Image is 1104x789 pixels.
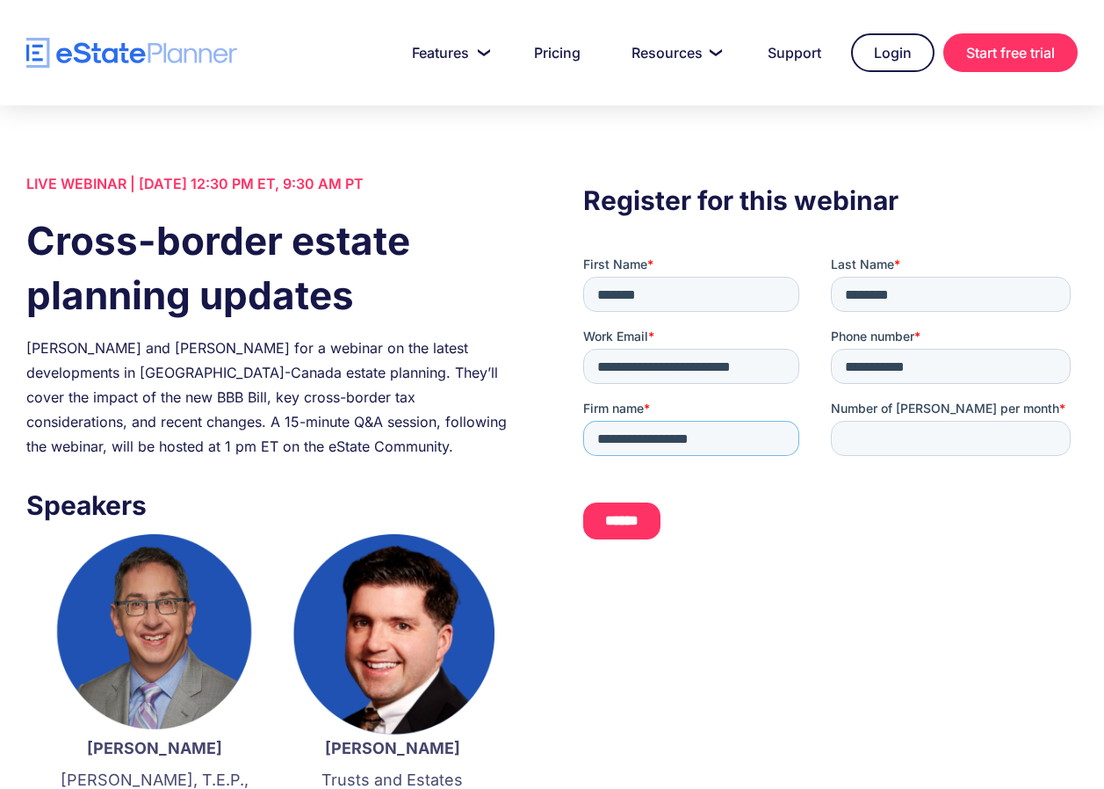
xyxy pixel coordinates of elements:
a: Start free trial [943,33,1078,72]
div: LIVE WEBINAR | [DATE] 12:30 PM ET, 9:30 AM PT [26,171,521,196]
h1: Cross-border estate planning updates [26,214,521,322]
strong: [PERSON_NAME] [87,739,222,757]
a: Support [747,35,842,70]
a: Login [851,33,934,72]
a: Resources [610,35,738,70]
h3: Register for this webinar [583,180,1078,221]
a: Features [391,35,504,70]
div: [PERSON_NAME] and [PERSON_NAME] for a webinar on the latest developments in [GEOGRAPHIC_DATA]-Can... [26,336,521,459]
strong: [PERSON_NAME] [325,739,460,757]
a: Pricing [513,35,602,70]
h3: Speakers [26,485,521,525]
a: home [26,38,237,69]
iframe: Form 0 [583,256,1078,554]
